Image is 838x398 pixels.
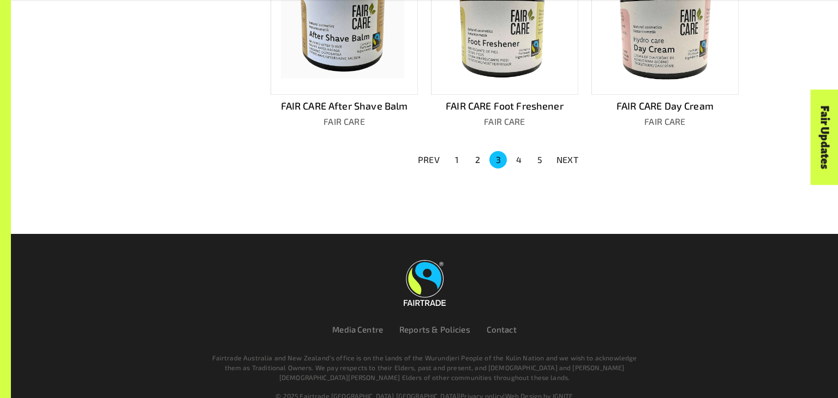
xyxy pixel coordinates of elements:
p: FAIR CARE After Shave Balm [271,99,418,113]
button: Go to page 4 [510,151,528,168]
a: Media Centre [332,324,383,334]
a: Contact [487,324,517,334]
button: PREV [411,150,446,170]
nav: pagination navigation [411,150,585,170]
p: FAIR CARE [591,115,739,128]
a: Reports & Policies [399,324,470,334]
button: NEXT [550,150,585,170]
p: FAIR CARE [431,115,578,128]
button: Go to page 2 [469,151,486,168]
button: page 3 [489,151,507,168]
p: FAIR CARE [271,115,418,128]
p: NEXT [556,153,578,166]
img: Fairtrade Australia New Zealand logo [404,260,446,306]
p: FAIR CARE Foot Freshener [431,99,578,113]
button: Go to page 5 [531,151,548,168]
p: FAIR CARE Day Cream [591,99,739,113]
p: Fairtrade Australia and New Zealand’s office is on the lands of the Wurundjeri People of the Kuli... [207,353,642,382]
p: PREV [418,153,440,166]
button: Go to page 1 [448,151,465,168]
